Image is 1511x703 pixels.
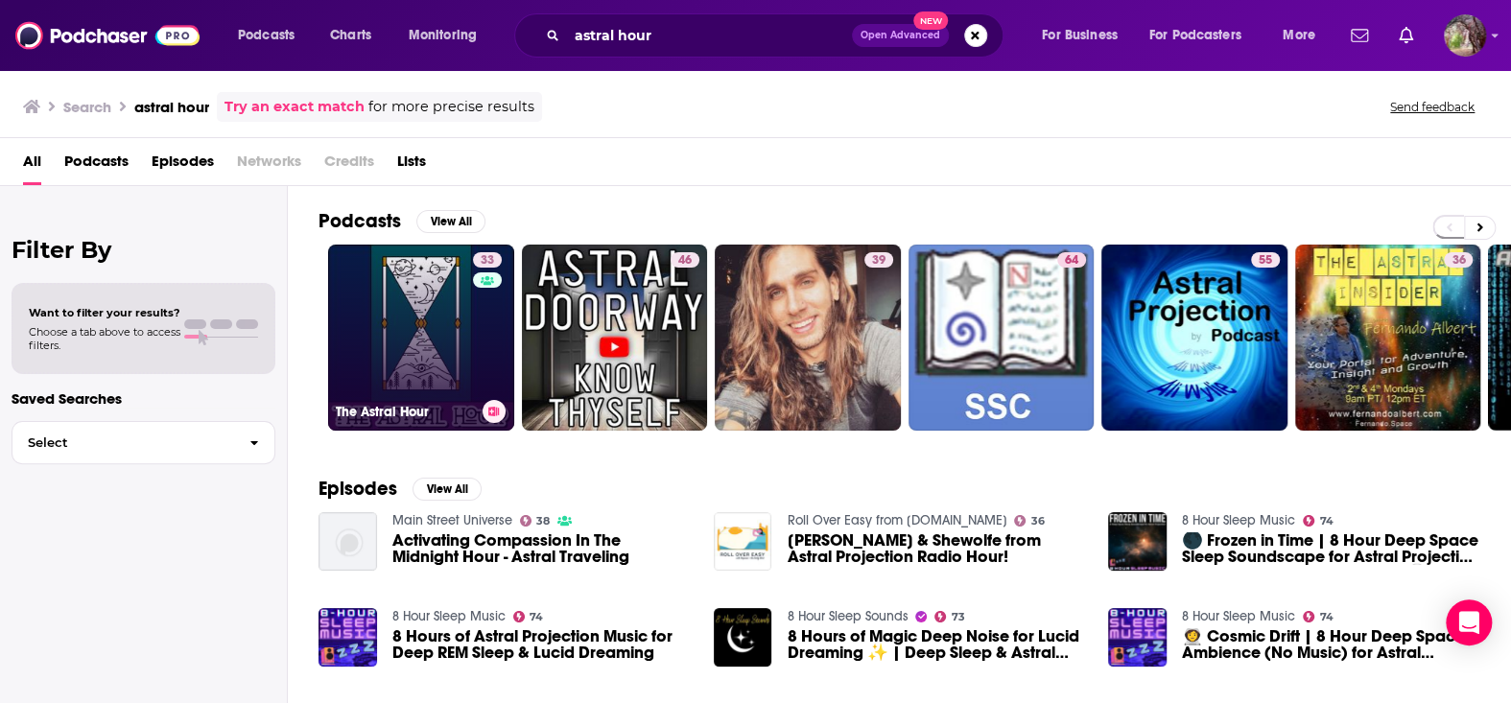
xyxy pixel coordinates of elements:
[513,611,544,622] a: 74
[1149,22,1241,49] span: For Podcasters
[392,532,691,565] span: Activating Compassion In The Midnight Hour - Astral Traveling
[63,98,111,116] h3: Search
[1137,20,1269,51] button: open menu
[1057,252,1086,268] a: 64
[1182,608,1295,624] a: 8 Hour Sleep Music
[1031,517,1045,526] span: 36
[473,252,502,268] a: 33
[413,478,482,501] button: View All
[1444,14,1486,57] img: User Profile
[29,306,180,319] span: Want to filter your results?
[1343,19,1376,52] a: Show notifications dropdown
[392,512,512,528] a: Main Street Universe
[481,251,494,270] span: 33
[1251,252,1280,268] a: 55
[224,96,365,118] a: Try an exact match
[1182,532,1480,565] a: 🌑 Frozen in Time | 8 Hour Deep Space Sleep Soundscape for Astral Projection & Lucid Dreaming 👨‍🚀
[787,512,1006,528] a: Roll Over Easy from BFF.fm
[12,236,275,264] h2: Filter By
[238,22,295,49] span: Podcasts
[416,210,485,233] button: View All
[397,146,426,185] span: Lists
[1182,532,1480,565] span: 🌑 Frozen in Time | 8 Hour Deep Space Sleep Soundscape for Astral Projection & [PERSON_NAME] Dream...
[1028,20,1142,51] button: open menu
[952,613,965,621] span: 73
[714,608,772,667] img: 8 Hours of Magic Deep Noise for Lucid Dreaming ✨ | Deep Sleep & Astral Travel
[1452,251,1465,270] span: 36
[787,608,908,624] a: 8 Hour Sleep Sounds
[224,20,319,51] button: open menu
[152,146,214,185] a: Episodes
[1446,599,1492,645] div: Open Intercom Messenger
[1108,512,1167,571] img: 🌑 Frozen in Time | 8 Hour Deep Space Sleep Soundscape for Astral Projection & Lucid Dreaming 👨‍🚀
[714,512,772,571] img: Beatrix Gravesguard & Shewolfe from Astral Projection Radio Hour!
[913,12,948,30] span: New
[237,146,301,185] span: Networks
[395,20,502,51] button: open menu
[715,245,901,431] a: 39
[330,22,371,49] span: Charts
[532,13,1022,58] div: Search podcasts, credits, & more...
[324,146,374,185] span: Credits
[520,515,551,527] a: 38
[1283,22,1315,49] span: More
[1259,251,1272,270] span: 55
[1384,99,1480,115] button: Send feedback
[319,512,377,571] img: Activating Compassion In The Midnight Hour - Astral Traveling
[678,251,692,270] span: 46
[1108,608,1167,667] img: 👩‍🚀 Cosmic Drift | 8 Hour Deep Space Ambience (No Music) for Astral Projection, Deep Healing Slee...
[1303,611,1334,622] a: 74
[392,608,506,624] a: 8 Hour Sleep Music
[909,245,1095,431] a: 64
[1320,517,1334,526] span: 74
[318,20,383,51] a: Charts
[23,146,41,185] a: All
[872,251,885,270] span: 39
[1444,14,1486,57] span: Logged in as MSanz
[671,252,699,268] a: 46
[1269,20,1339,51] button: open menu
[567,20,852,51] input: Search podcasts, credits, & more...
[1303,515,1334,527] a: 74
[1444,14,1486,57] button: Show profile menu
[1444,252,1473,268] a: 36
[12,436,234,449] span: Select
[15,17,200,54] a: Podchaser - Follow, Share and Rate Podcasts
[12,389,275,408] p: Saved Searches
[861,31,940,40] span: Open Advanced
[328,245,514,431] a: 33The Astral Hour
[29,325,180,352] span: Choose a tab above to access filters.
[934,611,965,622] a: 73
[319,477,482,501] a: EpisodesView All
[319,209,401,233] h2: Podcasts
[536,517,550,526] span: 38
[1182,512,1295,528] a: 8 Hour Sleep Music
[134,98,209,116] h3: astral hour
[787,532,1085,565] a: Beatrix Gravesguard & Shewolfe from Astral Projection Radio Hour!
[864,252,893,268] a: 39
[319,209,485,233] a: PodcastsView All
[319,477,397,501] h2: Episodes
[787,532,1085,565] span: [PERSON_NAME] & Shewolfe from Astral Projection Radio Hour!
[409,22,477,49] span: Monitoring
[852,24,949,47] button: Open AdvancedNew
[12,421,275,464] button: Select
[1182,628,1480,661] span: 👩‍🚀 Cosmic Drift | 8 Hour Deep Space Ambience (No Music) for Astral Projection, Deep Healing Slee...
[787,628,1085,661] a: 8 Hours of Magic Deep Noise for Lucid Dreaming ✨ | Deep Sleep & Astral Travel
[319,608,377,667] img: 8 Hours of Astral Projection Music for Deep REM Sleep & Lucid Dreaming
[1320,613,1334,621] span: 74
[64,146,129,185] a: Podcasts
[1042,22,1118,49] span: For Business
[392,628,691,661] a: 8 Hours of Astral Projection Music for Deep REM Sleep & Lucid Dreaming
